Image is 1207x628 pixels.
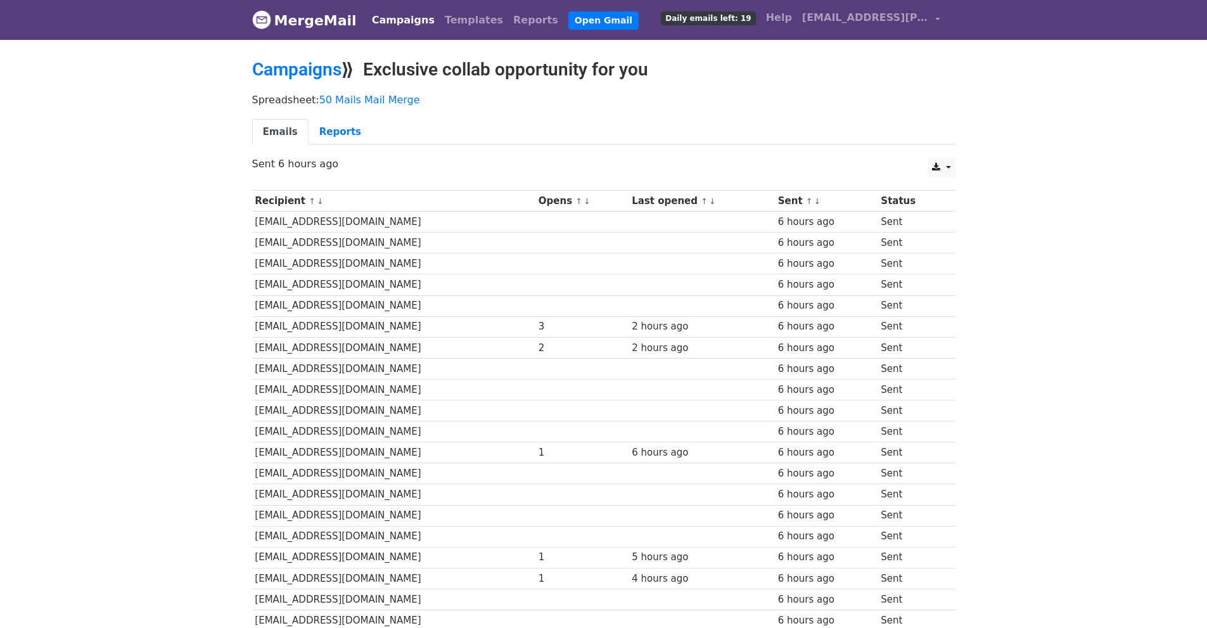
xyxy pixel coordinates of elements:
a: ↓ [709,196,716,206]
div: Chat-Widget [1144,567,1207,628]
div: 2 [539,341,626,356]
div: 4 hours ago [632,572,772,586]
div: 6 hours ago [778,593,875,607]
img: MergeMail logo [252,10,271,29]
td: Sent [878,233,945,253]
a: ↓ [317,196,324,206]
td: Sent [878,337,945,358]
td: [EMAIL_ADDRESS][DOMAIN_NAME] [252,421,536,442]
td: [EMAIL_ADDRESS][DOMAIN_NAME] [252,358,536,379]
div: 6 hours ago [778,341,875,356]
th: Opens [535,191,629,212]
a: ↓ [584,196,591,206]
div: 6 hours ago [778,278,875,292]
div: 6 hours ago [778,257,875,271]
td: Sent [878,274,945,295]
td: Sent [878,358,945,379]
td: [EMAIL_ADDRESS][DOMAIN_NAME] [252,316,536,337]
div: 6 hours ago [778,550,875,565]
td: [EMAIL_ADDRESS][DOMAIN_NAME] [252,589,536,610]
p: Spreadsheet: [252,93,955,106]
td: Sent [878,421,945,442]
td: [EMAIL_ADDRESS][DOMAIN_NAME] [252,379,536,400]
td: [EMAIL_ADDRESS][DOMAIN_NAME] [252,463,536,484]
div: 6 hours ago [778,298,875,313]
div: 6 hours ago [632,445,772,460]
h2: ⟫ Exclusive collab opportunity for you [252,59,955,80]
div: 2 hours ago [632,319,772,334]
td: [EMAIL_ADDRESS][DOMAIN_NAME] [252,274,536,295]
div: 6 hours ago [778,383,875,397]
a: Campaigns [367,8,440,33]
a: [EMAIL_ADDRESS][PERSON_NAME][DOMAIN_NAME] [797,5,945,35]
th: Last opened [629,191,775,212]
td: [EMAIL_ADDRESS][DOMAIN_NAME] [252,401,536,421]
div: 5 hours ago [632,550,772,565]
td: [EMAIL_ADDRESS][DOMAIN_NAME] [252,526,536,547]
div: 6 hours ago [778,487,875,502]
th: Status [878,191,945,212]
div: 3 [539,319,626,334]
td: [EMAIL_ADDRESS][DOMAIN_NAME] [252,295,536,316]
span: Daily emails left: 19 [661,11,755,25]
a: ↓ [814,196,821,206]
td: Sent [878,212,945,233]
th: Sent [775,191,878,212]
div: 6 hours ago [778,319,875,334]
th: Recipient [252,191,536,212]
a: Reports [508,8,563,33]
td: [EMAIL_ADDRESS][DOMAIN_NAME] [252,212,536,233]
td: Sent [878,505,945,526]
td: Sent [878,401,945,421]
td: [EMAIL_ADDRESS][DOMAIN_NAME] [252,253,536,274]
td: Sent [878,442,945,463]
td: Sent [878,295,945,316]
a: ↑ [575,196,582,206]
div: 6 hours ago [778,236,875,250]
td: Sent [878,316,945,337]
td: Sent [878,484,945,505]
td: [EMAIL_ADDRESS][DOMAIN_NAME] [252,337,536,358]
div: 6 hours ago [778,215,875,229]
div: 1 [539,550,626,565]
div: 6 hours ago [778,362,875,376]
a: Emails [252,119,309,145]
td: Sent [878,526,945,547]
a: Help [761,5,797,30]
td: [EMAIL_ADDRESS][DOMAIN_NAME] [252,568,536,589]
div: 1 [539,445,626,460]
div: 6 hours ago [778,404,875,418]
a: ↑ [701,196,708,206]
a: Open Gmail [568,11,639,30]
a: Templates [440,8,508,33]
p: Sent 6 hours ago [252,157,955,170]
a: ↑ [309,196,316,206]
div: 1 [539,572,626,586]
div: 2 hours ago [632,341,772,356]
div: 6 hours ago [778,572,875,586]
span: [EMAIL_ADDRESS][PERSON_NAME][DOMAIN_NAME] [802,10,929,25]
td: [EMAIL_ADDRESS][DOMAIN_NAME] [252,442,536,463]
a: Reports [309,119,372,145]
div: 6 hours ago [778,445,875,460]
td: Sent [878,589,945,610]
td: Sent [878,253,945,274]
a: Daily emails left: 19 [656,5,760,30]
a: MergeMail [252,7,357,34]
td: Sent [878,463,945,484]
a: Campaigns [252,59,342,80]
div: 6 hours ago [778,529,875,544]
td: [EMAIL_ADDRESS][DOMAIN_NAME] [252,233,536,253]
a: 50 Mails Mail Merge [319,94,420,106]
td: [EMAIL_ADDRESS][DOMAIN_NAME] [252,547,536,568]
td: Sent [878,568,945,589]
div: 6 hours ago [778,466,875,481]
iframe: Chat Widget [1144,567,1207,628]
div: 6 hours ago [778,425,875,439]
td: [EMAIL_ADDRESS][DOMAIN_NAME] [252,484,536,505]
td: [EMAIL_ADDRESS][DOMAIN_NAME] [252,505,536,526]
td: Sent [878,547,945,568]
div: 6 hours ago [778,508,875,523]
a: ↑ [806,196,813,206]
td: Sent [878,379,945,400]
